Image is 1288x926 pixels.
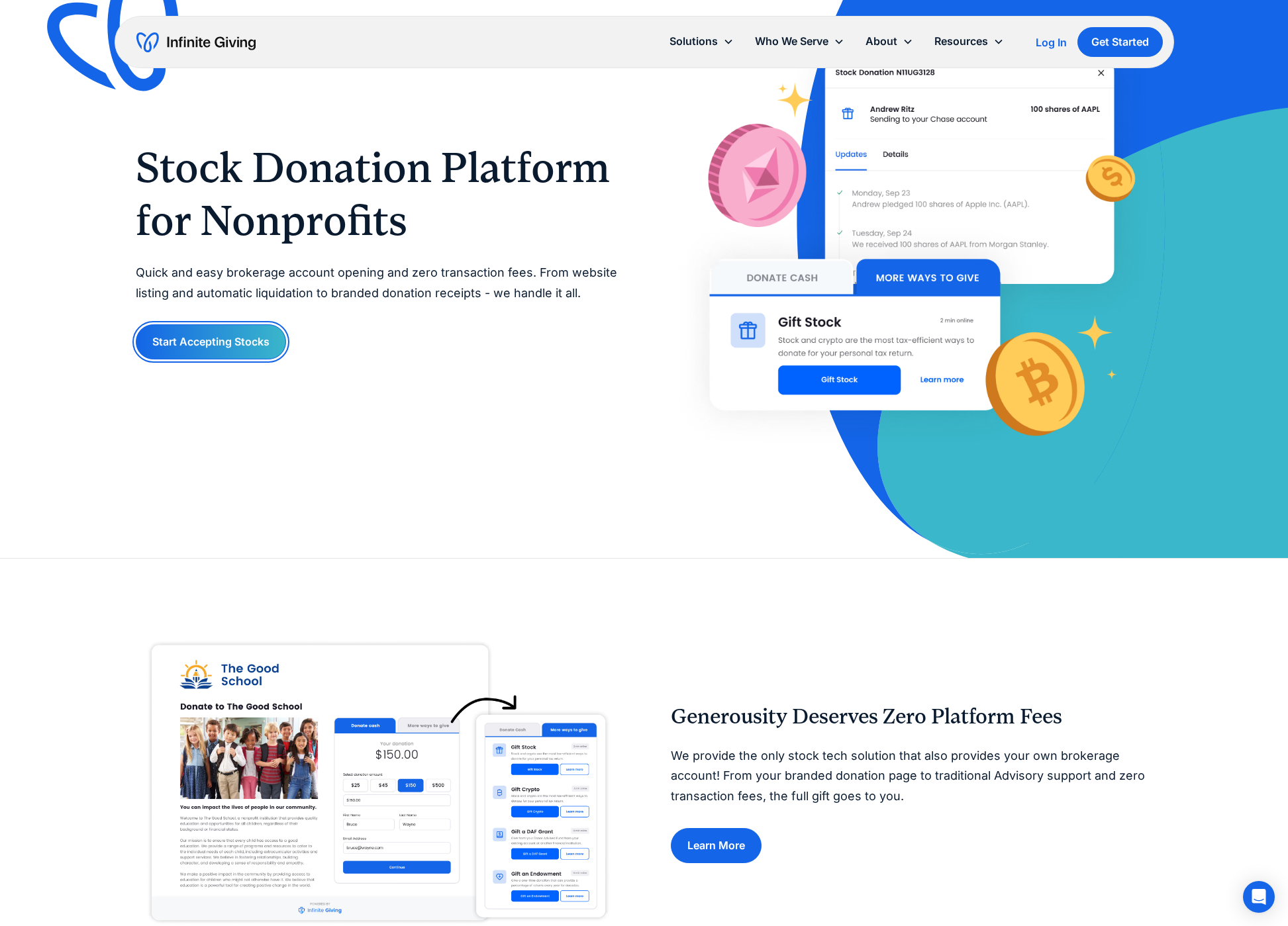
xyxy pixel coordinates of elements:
[1036,37,1067,48] div: Log In
[659,27,744,56] div: Solutions
[1036,34,1067,50] a: Log In
[671,704,1153,729] h2: Generousity Deserves Zero Platform Fees
[924,27,1015,56] div: Resources
[1077,27,1163,57] a: Get Started
[136,263,618,303] p: Quick and easy brokerage account opening and zero transaction fees. From website listing and auto...
[744,27,855,56] div: Who We Serve
[671,746,1153,807] p: We provide the only stock tech solution that also provides your own brokerage account! From your ...
[866,32,897,50] div: About
[136,324,286,359] a: Start Accepting Stocks
[934,32,988,50] div: Resources
[136,32,256,53] a: home
[755,32,828,50] div: Who We Serve
[671,17,1153,484] img: With Infinite Giving’s stock donation platform, it’s easy for donors to give stock to your nonpro...
[669,32,718,50] div: Solutions
[136,141,618,247] h1: Stock Donation Platform for Nonprofits
[671,828,762,863] a: Learn More
[1243,881,1275,913] div: Open Intercom Messenger
[855,27,924,56] div: About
